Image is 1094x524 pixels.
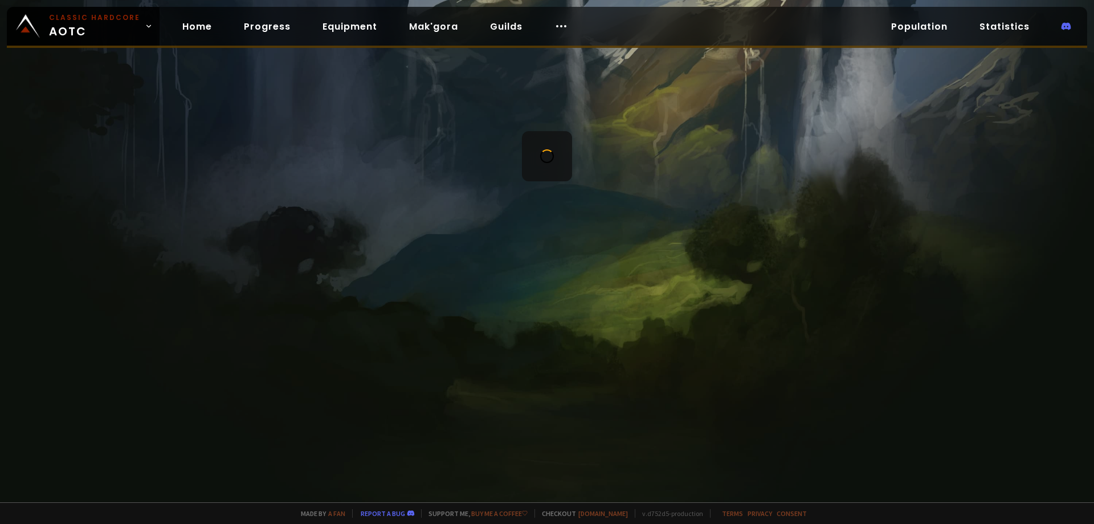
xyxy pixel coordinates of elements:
a: Buy me a coffee [471,509,528,518]
a: Progress [235,15,300,38]
a: Privacy [748,509,772,518]
span: v. d752d5 - production [635,509,703,518]
span: Support me, [421,509,528,518]
a: Classic HardcoreAOTC [7,7,160,46]
span: AOTC [49,13,140,40]
span: Made by [294,509,345,518]
a: Consent [777,509,807,518]
a: Statistics [970,15,1039,38]
a: Equipment [313,15,386,38]
small: Classic Hardcore [49,13,140,23]
a: Report a bug [361,509,405,518]
a: Guilds [481,15,532,38]
a: Home [173,15,221,38]
a: a fan [328,509,345,518]
span: Checkout [534,509,628,518]
a: Population [882,15,957,38]
a: Mak'gora [400,15,467,38]
a: [DOMAIN_NAME] [578,509,628,518]
a: Terms [722,509,743,518]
